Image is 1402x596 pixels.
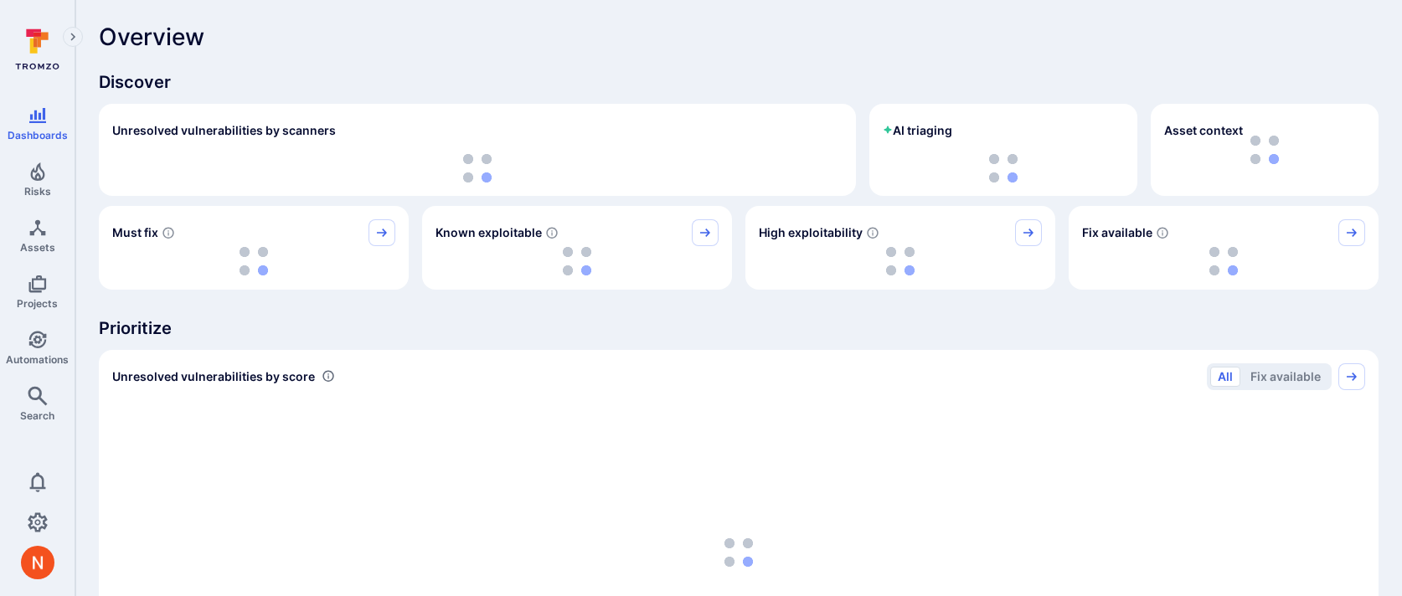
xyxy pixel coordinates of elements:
[463,154,492,182] img: Loading...
[866,226,879,239] svg: EPSS score ≥ 0.7
[8,129,68,141] span: Dashboards
[886,247,915,275] img: Loading...
[20,409,54,422] span: Search
[1210,367,1240,387] button: All
[883,154,1124,182] div: loading spinner
[112,122,336,139] h2: Unresolved vulnerabilities by scanners
[1082,224,1152,241] span: Fix available
[1082,246,1365,276] div: loading spinner
[21,546,54,579] img: ACg8ocIprwjrgDQnDsNSk9Ghn5p5-B8DpAKWoJ5Gi9syOE4K59tr4Q=s96-c
[6,353,69,366] span: Automations
[1243,367,1328,387] button: Fix available
[112,246,395,276] div: loading spinner
[563,247,591,275] img: Loading...
[724,538,753,567] img: Loading...
[759,246,1042,276] div: loading spinner
[989,154,1018,182] img: Loading...
[240,247,268,275] img: Loading...
[436,246,719,276] div: loading spinner
[422,206,732,290] div: Known exploitable
[745,206,1055,290] div: High exploitability
[67,30,79,44] i: Expand navigation menu
[20,241,55,254] span: Assets
[545,226,559,239] svg: Confirmed exploitable by KEV
[112,154,843,182] div: loading spinner
[99,316,1379,340] span: Prioritize
[17,297,58,310] span: Projects
[63,27,83,47] button: Expand navigation menu
[99,70,1379,94] span: Discover
[112,368,315,385] span: Unresolved vulnerabilities by score
[322,367,335,385] div: Number of vulnerabilities in status 'Open' 'Triaged' and 'In process' grouped by score
[759,224,863,241] span: High exploitability
[1209,247,1238,275] img: Loading...
[1069,206,1379,290] div: Fix available
[21,546,54,579] div: Neeren Patki
[1156,226,1169,239] svg: Vulnerabilities with fix available
[112,224,158,241] span: Must fix
[1164,122,1243,139] span: Asset context
[99,206,409,290] div: Must fix
[883,122,952,139] h2: AI triaging
[162,226,175,239] svg: Risk score >=40 , missed SLA
[99,23,204,50] span: Overview
[436,224,542,241] span: Known exploitable
[24,185,51,198] span: Risks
